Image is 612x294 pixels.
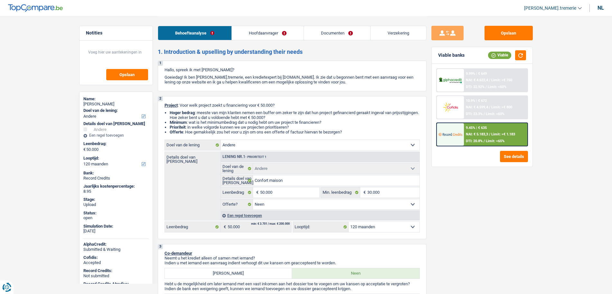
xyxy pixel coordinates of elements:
label: Doel van de lening [221,163,253,174]
label: Looptijd: [293,222,349,232]
div: 9.99% | € 649 [466,72,487,76]
div: Upload [83,202,149,207]
span: / [489,105,490,109]
span: / [489,132,490,136]
label: Doel van de lening [165,140,221,150]
div: Name: [83,96,149,102]
li: : Hoe gemakkelijk zou het voor u zijn om ons een offerte of factuur hiervan te bezorgen? [170,130,420,134]
div: 3 [158,244,163,249]
label: Leenbedrag: [83,141,147,146]
div: Een regel toevoegen [221,211,419,220]
div: Status: [83,211,149,216]
img: TopCompare Logo [8,4,63,12]
span: / [484,139,485,143]
label: Doel van de lening: [83,108,147,113]
div: 8.95 [83,189,149,194]
div: Stage: [83,197,149,202]
span: € [221,222,228,232]
span: NAI: € 5.183,3 [466,132,488,136]
img: Alphacredit [438,77,462,84]
p: Indien u met iemand een aanvraag indient verhoogt dit uw kansen om geaccepteerd te worden. [165,260,420,265]
label: Min. leenbedrag [321,187,360,198]
label: Neen [292,268,419,279]
p: Hebt u de mogelijkheid om later iemand met een vast inkomen aan het dossier toe te voegen om uw k... [165,281,420,286]
span: / [489,78,490,82]
div: Not submitted [83,273,149,279]
a: Behoefteanalyse [158,26,231,40]
div: Accepted [83,260,149,265]
span: € [83,147,86,152]
div: Simulation Date: [83,224,149,229]
div: Viable [488,52,511,59]
div: Record Credits Atradius: [83,281,149,287]
div: 10.9% | € 672 [466,99,487,103]
div: nl [598,5,604,11]
div: Submitted & Waiting [83,247,149,252]
span: Limit: <65% [486,139,504,143]
div: 2 [158,96,163,101]
a: Documenten [304,26,370,40]
span: Opslaan [119,73,135,77]
label: Leenbedrag [221,187,253,198]
span: / [484,112,485,116]
div: Viable banks [438,53,465,58]
div: Een regel toevoegen [83,133,149,138]
span: NAI: € 4.599,4 [466,105,488,109]
div: 9.45% | € 635 [466,126,487,130]
span: / [485,85,487,89]
p: Goeiedag! Ik ben [PERSON_NAME].tremerie, een kredietexpert bij [DOMAIN_NAME]. Ik zie dat u begonn... [165,75,420,84]
img: Cofidis [438,101,462,113]
label: Details doel van [PERSON_NAME] [221,175,253,186]
h2: 1. Introduction & upselling by understanding their needs [158,48,427,55]
button: Opslaan [485,26,533,40]
span: DTI: 20.8% [466,139,483,143]
div: Bank: [83,171,149,176]
a: Hoofdaanvrager [232,26,304,40]
span: DTI: 23.3% [466,112,483,116]
label: [PERSON_NAME] [165,268,292,279]
strong: Hoger bedrag [170,110,195,115]
div: [DATE] [83,229,149,234]
h5: Notities [86,30,146,36]
span: € [253,187,260,198]
p: Neemt u het krediet alleen of samen met iemand? [165,256,420,260]
div: Lening nr.1 [221,155,268,159]
div: Details doel van [PERSON_NAME] [83,121,149,126]
p: Hallo, spreek ik met [PERSON_NAME]? [165,67,420,72]
div: [PERSON_NAME] [83,102,149,107]
label: Leenbedrag [165,222,221,232]
div: Record Credits: [83,268,149,273]
div: AlphaCredit: [83,242,149,247]
div: min: € 3.701 / max: € 200.000 [251,222,290,225]
div: Record Credits [83,176,149,181]
strong: Prioriteit [170,125,185,130]
div: open [83,215,149,220]
label: Looptijd: [83,156,147,161]
span: NAI: € 4.622,4 [466,78,488,82]
span: Limit: >€ 750 [491,78,512,82]
a: Verzekering [371,26,426,40]
span: Co-demandeur [165,251,192,256]
span: Offerte [170,130,183,134]
div: 1 [158,61,163,66]
strong: Minimum [170,120,187,125]
span: Limit: <60% [488,85,506,89]
span: - Prioriteit 1 [245,155,267,159]
label: Details doel van [PERSON_NAME] [165,152,221,163]
li: : meeste van mijn klanten nemen een buffer om zeker te zijn dat hun project gefinancierd geraakt ... [170,110,420,120]
a: [PERSON_NAME].tremerie [519,3,582,14]
span: Limit: >€ 1.183 [491,132,515,136]
button: Opslaan [106,69,148,80]
button: See details [500,151,528,162]
span: Project [165,103,178,108]
label: Offerte? [221,199,253,210]
span: € [360,187,367,198]
div: Jaarlijks kostenpercentage: [83,184,149,189]
li: : wat is het minimumbedrag dat u nodig hebt om uw project te financieren? [170,120,420,125]
img: Record Credits [438,128,462,140]
span: Limit: <60% [486,112,504,116]
li: : in welke volgorde kunnen we uw projecten prioritiseren? [170,125,420,130]
span: [PERSON_NAME].tremerie [524,5,576,11]
div: Cofidis: [83,255,149,260]
span: Limit: >€ 800 [491,105,512,109]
